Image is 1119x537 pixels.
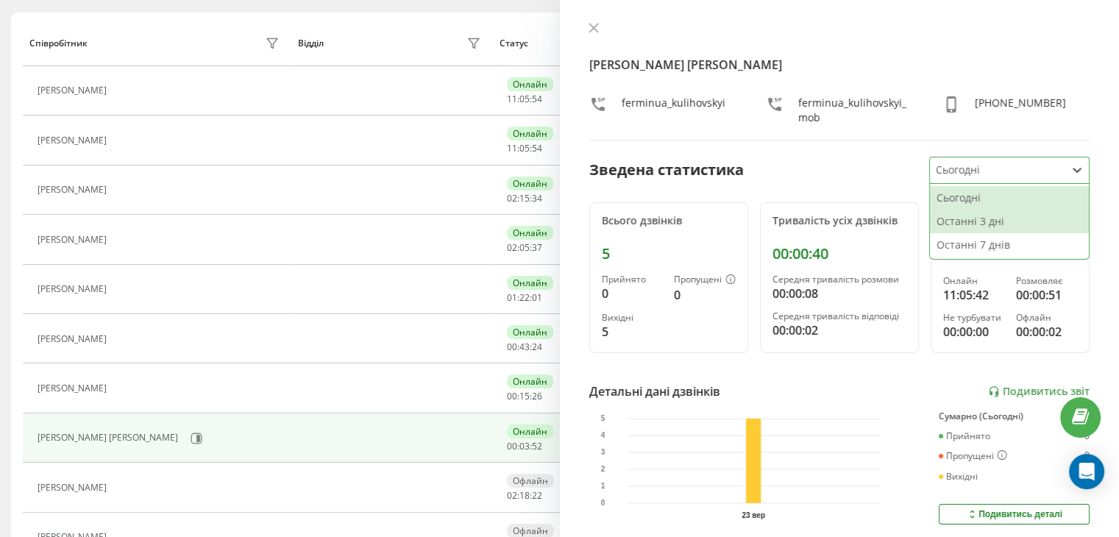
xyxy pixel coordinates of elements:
div: Офлайн [1016,313,1077,323]
div: : : [507,94,542,104]
div: Середня тривалість відповіді [772,311,906,321]
span: 22 [532,489,542,502]
div: Онлайн [507,374,553,388]
div: 0 [674,286,736,304]
div: Всього дзвінків [602,215,736,227]
span: 52 [532,440,542,452]
div: ferminua_kulihovskyi_mob [798,96,913,125]
div: [PERSON_NAME] [38,483,110,493]
button: Подивитись деталі [939,504,1090,524]
span: 43 [519,341,530,353]
text: 1 [600,483,605,491]
span: 05 [519,142,530,154]
text: 0 [600,499,605,508]
span: 11 [507,93,517,105]
span: 00 [507,341,517,353]
div: Онлайн [507,424,553,438]
div: 00:00:00 [943,323,1004,341]
div: Сьогодні [930,186,1089,210]
div: Сумарно (Сьогодні) [939,411,1090,422]
span: 54 [532,93,542,105]
div: Офлайн [507,474,554,488]
div: Вихідні [602,313,662,323]
div: 0 [1084,450,1090,462]
div: Тривалість усіх дзвінків [772,215,906,227]
div: : : [507,342,542,352]
span: 00 [507,390,517,402]
div: : : [507,491,542,501]
span: 11 [507,142,517,154]
h4: [PERSON_NAME] [PERSON_NAME] [589,56,1090,74]
div: 5 [602,323,662,341]
div: 5 [602,245,736,263]
span: 15 [519,390,530,402]
span: 05 [519,241,530,254]
div: Відділ [298,38,324,49]
div: [PHONE_NUMBER] [975,96,1066,125]
div: [PERSON_NAME] [38,235,110,245]
div: Прийнято [602,274,662,285]
div: Онлайн [507,325,553,339]
div: Останні 7 днів [930,233,1089,257]
div: 00:00:02 [1016,323,1077,341]
span: 05 [519,93,530,105]
span: 03 [519,440,530,452]
span: 22 [519,291,530,304]
span: 34 [532,192,542,205]
span: 26 [532,390,542,402]
span: 02 [507,241,517,254]
div: [PERSON_NAME] [38,185,110,195]
div: : : [507,193,542,204]
span: 54 [532,142,542,154]
text: 4 [600,432,605,440]
text: 3 [600,449,605,457]
span: 37 [532,241,542,254]
div: Останні 3 дні [930,210,1089,233]
div: 11:05:42 [943,286,1004,304]
div: Онлайн [507,127,553,141]
div: 00:00:40 [772,245,906,263]
span: 00 [507,440,517,452]
text: 23 вер [742,511,765,519]
div: [PERSON_NAME] [38,334,110,344]
div: Середня тривалість розмови [772,274,906,285]
div: Прийнято [939,431,990,441]
div: [PERSON_NAME] [38,284,110,294]
span: 01 [532,291,542,304]
div: Детальні дані дзвінків [589,383,720,400]
div: [PERSON_NAME] [38,383,110,394]
div: Статус [500,38,528,49]
div: Співробітник [29,38,88,49]
div: : : [507,391,542,402]
div: Подивитись деталі [966,508,1062,520]
a: Подивитись звіт [988,385,1090,398]
text: 2 [600,466,605,474]
div: Онлайн [943,276,1004,286]
div: : : [507,293,542,303]
div: ferminua_kulihovskyi [622,96,725,125]
div: Онлайн [507,77,553,91]
span: 15 [519,192,530,205]
div: Open Intercom Messenger [1069,454,1104,489]
span: 02 [507,192,517,205]
div: [PERSON_NAME] [38,85,110,96]
div: [PERSON_NAME] [38,135,110,146]
span: 24 [532,341,542,353]
div: : : [507,441,542,452]
div: Онлайн [507,177,553,191]
div: : : [507,243,542,253]
div: Вихідні [939,472,978,482]
div: Онлайн [507,276,553,290]
div: 0 [602,285,662,302]
div: [PERSON_NAME] [PERSON_NAME] [38,433,182,443]
div: Зведена статистика [589,159,744,181]
span: 01 [507,291,517,304]
div: : : [507,143,542,154]
div: 0 [1084,431,1090,441]
span: 02 [507,489,517,502]
div: 00:00:02 [772,321,906,339]
text: 5 [600,415,605,423]
div: 00:00:51 [1016,286,1077,304]
div: Розмовляє [1016,276,1077,286]
div: Пропущені [939,450,1007,462]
